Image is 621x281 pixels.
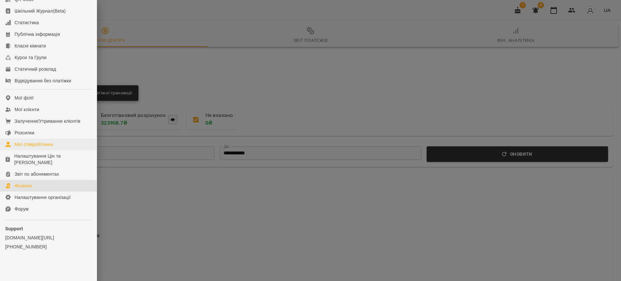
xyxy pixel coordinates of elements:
[15,130,34,136] div: Розсилки
[15,206,29,212] div: Форум
[15,194,71,201] div: Налаштування організації
[15,66,56,72] div: Статичний розклад
[14,153,92,166] div: Налаштування Цін та [PERSON_NAME]
[15,106,39,113] div: Мої клієнти
[15,8,66,14] div: Шкільний Журнал(Beta)
[15,19,39,26] div: Статистика
[5,225,92,232] p: Support
[15,118,81,124] div: Залучення/Утримання клієнтів
[15,95,34,101] div: Мої філії
[15,141,53,148] div: Мої співробітники
[15,54,47,61] div: Курси та Групи
[5,234,92,241] a: [DOMAIN_NAME][URL]
[15,31,60,37] div: Публічна інформація
[15,182,32,189] div: Фінанси
[15,78,71,84] div: Відвідування без платіжки
[5,244,92,250] a: [PHONE_NUMBER]
[15,171,59,177] div: Звіт по абонементах
[15,43,46,49] div: Класні кімнати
